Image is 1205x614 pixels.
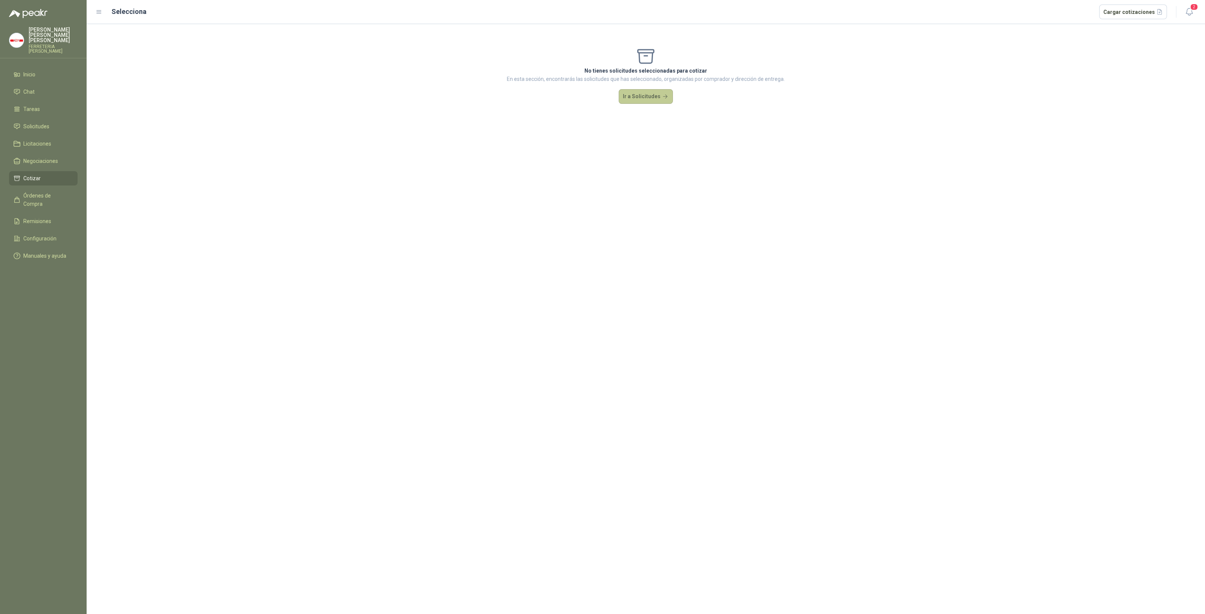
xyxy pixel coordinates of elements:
h2: Selecciona [111,6,146,17]
span: 2 [1190,3,1198,11]
span: Inicio [23,70,35,79]
p: No tienes solicitudes seleccionadas para cotizar [507,67,785,75]
a: Remisiones [9,214,78,228]
span: Solicitudes [23,122,49,131]
button: Cargar cotizaciones [1099,5,1167,20]
button: Ir a Solicitudes [619,89,673,104]
p: En esta sección, encontrarás las solicitudes que has seleccionado, organizadas por comprador y di... [507,75,785,83]
a: Órdenes de Compra [9,188,78,211]
a: Manuales y ayuda [9,249,78,263]
span: Negociaciones [23,157,58,165]
span: Chat [23,88,35,96]
p: [PERSON_NAME] [PERSON_NAME] [PERSON_NAME] [29,27,78,43]
span: Licitaciones [23,140,51,148]
button: 2 [1182,5,1196,19]
a: Negociaciones [9,154,78,168]
a: Chat [9,85,78,99]
span: Cotizar [23,174,41,182]
img: Company Logo [9,33,24,47]
a: Configuración [9,231,78,246]
span: Tareas [23,105,40,113]
a: Tareas [9,102,78,116]
span: Órdenes de Compra [23,191,70,208]
a: Cotizar [9,171,78,185]
span: Remisiones [23,217,51,225]
a: Licitaciones [9,137,78,151]
a: Solicitudes [9,119,78,134]
span: Configuración [23,234,56,243]
a: Inicio [9,67,78,82]
span: Manuales y ayuda [23,252,66,260]
img: Logo peakr [9,9,47,18]
p: FERRETERIA [PERSON_NAME] [29,44,78,53]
